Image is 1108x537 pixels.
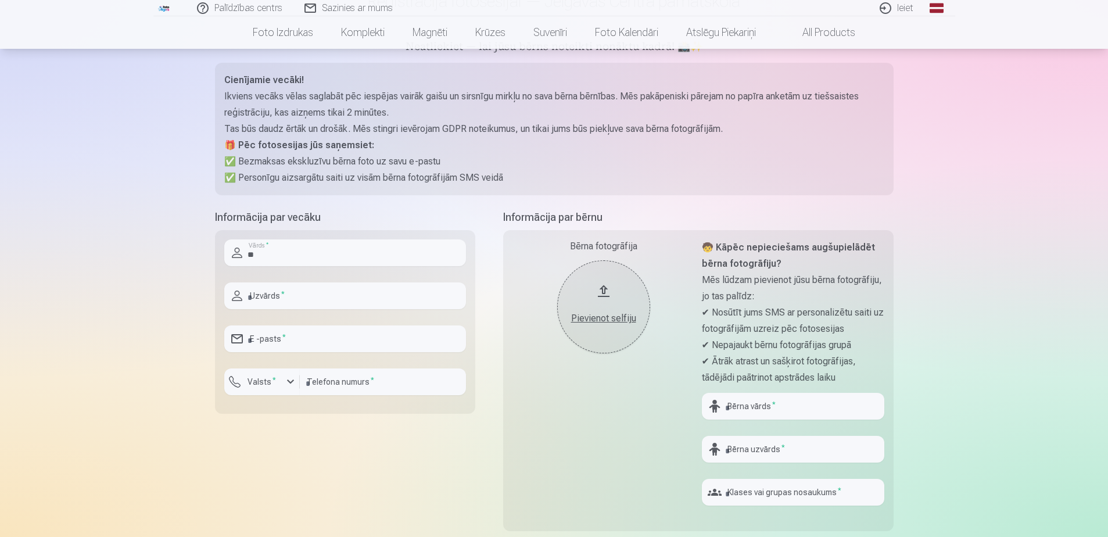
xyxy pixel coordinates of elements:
[702,272,884,305] p: Mēs lūdzam pievienot jūsu bērna fotogrāfiju, jo tas palīdz:
[224,121,884,137] p: Tas būs daudz ērtāk un drošāk. Mēs stingri ievērojam GDPR noteikumus, un tikai jums būs piekļuve ...
[224,139,374,151] strong: 🎁 Pēc fotosesijas jūs saņemsiet:
[224,153,884,170] p: ✅ Bezmaksas ekskluzīvu bērna foto uz savu e-pastu
[503,209,894,225] h5: Informācija par bērnu
[239,16,327,49] a: Foto izdrukas
[224,368,300,395] button: Valsts*
[158,5,171,12] img: /fa1
[569,312,639,325] div: Pievienot selfiju
[581,16,672,49] a: Foto kalendāri
[702,242,875,269] strong: 🧒 Kāpēc nepieciešams augšupielādēt bērna fotogrāfiju?
[557,260,650,353] button: Pievienot selfiju
[512,239,695,253] div: Bērna fotogrāfija
[243,376,281,388] label: Valsts
[399,16,461,49] a: Magnēti
[702,353,884,386] p: ✔ Ātrāk atrast un sašķirot fotogrāfijas, tādējādi paātrinot apstrādes laiku
[224,74,304,85] strong: Cienījamie vecāki!
[702,337,884,353] p: ✔ Nepajaukt bērnu fotogrāfijas grupā
[224,88,884,121] p: Ikviens vecāks vēlas saglabāt pēc iespējas vairāk gaišu un sirsnīgu mirkļu no sava bērna bērnības...
[461,16,519,49] a: Krūzes
[215,209,475,225] h5: Informācija par vecāku
[702,305,884,337] p: ✔ Nosūtīt jums SMS ar personalizētu saiti uz fotogrāfijām uzreiz pēc fotosesijas
[224,170,884,186] p: ✅ Personīgu aizsargātu saiti uz visām bērna fotogrāfijām SMS veidā
[672,16,770,49] a: Atslēgu piekariņi
[519,16,581,49] a: Suvenīri
[327,16,399,49] a: Komplekti
[770,16,869,49] a: All products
